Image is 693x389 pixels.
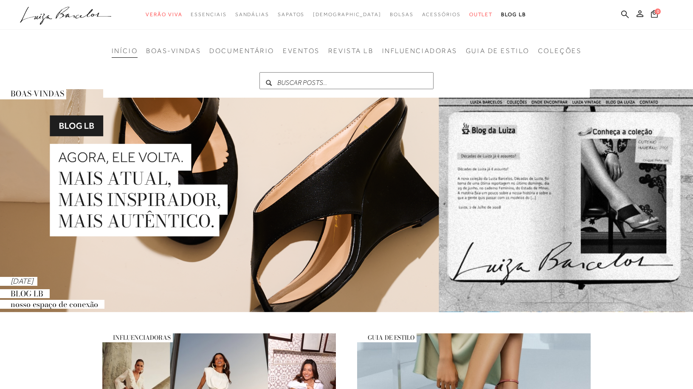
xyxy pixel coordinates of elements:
[422,11,461,17] span: Acessórios
[648,9,660,21] button: 0
[209,47,274,55] span: DOCUMENTÁRIO
[313,11,381,17] span: [DEMOGRAPHIC_DATA]
[283,47,320,55] span: EVENTOS
[501,11,526,17] span: BLOG LB
[469,11,493,17] span: Outlet
[328,47,374,55] span: REVISTA LB
[390,7,414,23] a: categoryNavScreenReaderText
[278,7,304,23] a: categoryNavScreenReaderText
[390,11,414,17] span: Bolsas
[191,7,226,23] a: categoryNavScreenReaderText
[235,11,269,17] span: Sandálias
[102,333,173,342] span: INFLUENCIADORAS
[146,47,201,55] span: BOAS-VINDAS
[357,333,417,342] span: GUIA DE ESTILO
[382,47,457,55] span: INFLUENCIADORAS
[538,47,581,55] span: COLEÇÕES
[191,11,226,17] span: Essenciais
[235,7,269,23] a: categoryNavScreenReaderText
[259,72,434,89] input: BUSCAR POSTS...
[501,7,526,23] a: BLOG LB
[655,8,661,14] span: 0
[146,11,182,17] span: Verão Viva
[422,7,461,23] a: categoryNavScreenReaderText
[469,7,493,23] a: categoryNavScreenReaderText
[313,7,381,23] a: noSubCategoriesText
[146,7,182,23] a: categoryNavScreenReaderText
[278,11,304,17] span: Sapatos
[112,47,138,55] span: INÍCIO
[466,47,530,55] span: GUIA DE ESTILO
